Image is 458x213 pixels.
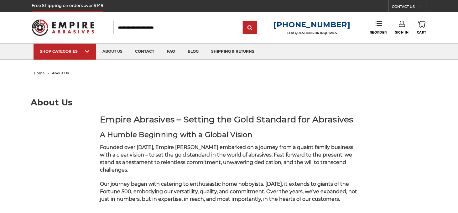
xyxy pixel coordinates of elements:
strong: A Humble Beginning with a Global Vision [100,130,252,139]
span: about us [52,71,69,75]
a: home [34,71,45,75]
span: Cart [417,30,426,35]
a: shipping & returns [205,44,261,60]
span: Sign In [395,30,409,35]
a: CONTACT US [392,3,426,12]
input: Submit [244,22,256,34]
h1: About Us [31,98,428,107]
img: Empire Abrasives [32,15,94,40]
div: SHOP CATEGORIES [40,49,90,54]
a: Cart [417,21,426,35]
a: [PHONE_NUMBER] [273,20,351,29]
strong: Empire Abrasives – Setting the Gold Standard for Abrasives [100,114,353,125]
a: contact [129,44,160,60]
a: Reorder [370,21,387,34]
span: Reorder [370,30,387,35]
p: FOR QUESTIONS OR INQUIRIES [273,31,351,35]
a: about us [96,44,129,60]
a: faq [160,44,181,60]
a: blog [181,44,205,60]
span: Founded over [DATE], Empire [PERSON_NAME] embarked on a journey from a quaint family business wit... [100,144,353,173]
span: Our journey began with catering to enthusiastic home hobbyists. [DATE], it extends to giants of t... [100,181,357,202]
